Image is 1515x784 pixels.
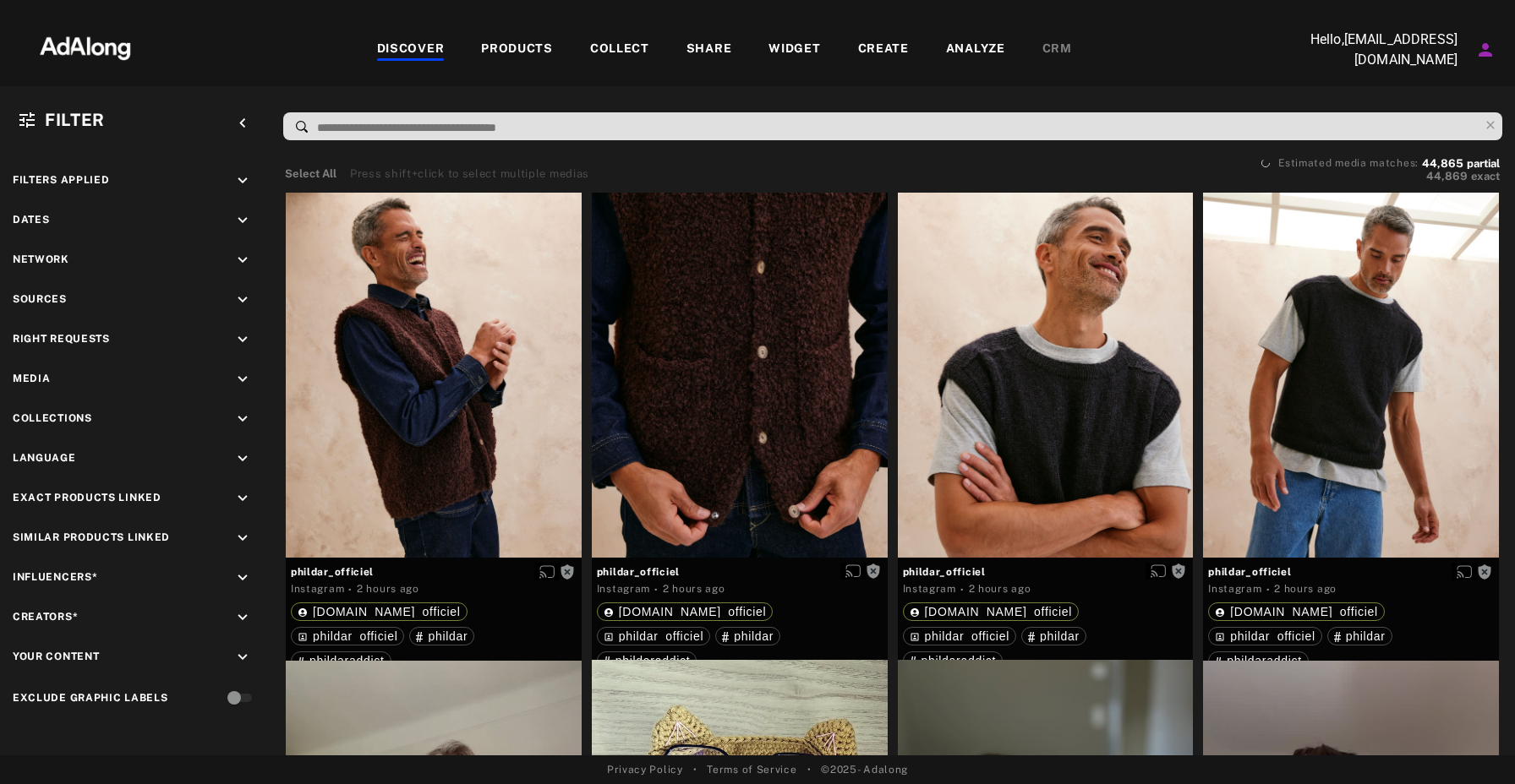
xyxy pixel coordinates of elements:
span: • [807,762,812,777]
div: phildar [416,630,468,642]
span: Influencers* [13,571,97,583]
div: phildar_officiel [1215,630,1315,642]
button: Enable diffusion on this media [1452,563,1477,580]
a: Privacy Policy [607,762,683,777]
i: keyboard_arrow_down [233,171,252,190]
i: keyboard_arrow_down [233,370,252,389]
div: happywool.com_officiel [910,606,1073,618]
i: keyboard_arrow_down [233,330,252,349]
span: phildar_officiel [619,629,703,643]
div: SHARE [686,40,732,60]
time: 2025-09-09T06:00:22.000Z [663,583,725,595]
button: 44,865partial [1422,160,1500,168]
time: 2025-09-09T06:00:22.000Z [969,583,1031,595]
span: Your Content [13,651,99,662]
span: Similar Products Linked [13,531,170,543]
span: phildar [428,629,468,643]
span: [DOMAIN_NAME]_officiel [619,605,767,618]
span: · [654,583,659,596]
div: WIDGET [768,40,820,60]
span: Filters applied [13,174,110,186]
div: happywool.com_officiel [604,606,767,618]
button: 44,869exact [1261,168,1500,185]
span: Filter [45,110,105,130]
span: Creators* [13,611,78,623]
span: Collections [13,412,92,424]
i: keyboard_arrow_down [233,291,252,309]
span: © 2025 - Adalong [821,762,908,777]
span: phildar [734,629,774,643]
div: happywool.com_officiel [1215,606,1378,618]
i: keyboard_arrow_down [233,489,252,508]
img: 63233d7d88ed69de3c212112c67096b6.png [11,21,160,72]
span: phildar_officiel [597,564,883,580]
span: phildar_officiel [1208,564,1494,580]
span: Rights not requested [1477,565,1492,577]
div: phildaraddict [1215,655,1302,667]
iframe: Chat Widget [1430,703,1515,784]
time: 2025-09-09T06:00:22.000Z [357,583,419,595]
div: Press shift+click to select multiple medias [350,166,589,182]
span: Dates [13,214,50,226]
a: Terms of Service [707,762,796,777]
span: • [693,762,697,777]
div: CREATE [858,40,909,60]
span: phildar_officiel [903,564,1189,580]
i: keyboard_arrow_down [233,410,252,428]
i: keyboard_arrow_down [233,211,252,230]
button: Enable diffusion on this media [1146,563,1171,580]
span: phildar_officiel [925,629,1009,643]
i: keyboard_arrow_down [233,529,252,547]
time: 2025-09-09T06:00:22.000Z [1274,583,1337,595]
span: 44,865 [1422,157,1463,170]
div: Instagram [597,581,650,596]
i: keyboard_arrow_left [233,114,252,133]
span: Rights not requested [1171,565,1186,577]
button: Select All [285,166,336,182]
span: phildar_officiel [313,629,397,643]
button: Enable diffusion on this media [840,563,866,580]
div: DISCOVER [377,40,445,60]
div: phildar [1028,630,1080,642]
span: Sources [13,293,67,305]
span: · [1266,583,1271,596]
i: keyboard_arrow_down [233,608,252,627]
div: phildaraddict [604,655,691,667]
span: phildar [1346,629,1386,643]
span: phildar_officiel [1230,629,1315,643]
span: [DOMAIN_NAME]_officiel [925,605,1073,618]
div: PRODUCTS [481,40,553,60]
span: · [348,583,353,596]
span: Exact Products Linked [13,492,161,504]
div: phildaraddict [910,655,997,667]
i: keyboard_arrow_down [233,449,252,468]
span: Estimated media matches: [1278,157,1419,169]
i: keyboard_arrow_down [233,569,252,587]
div: phildar [722,630,774,642]
span: Network [13,253,69,265]
span: phildar_officiel [291,564,577,580]
div: ANALYZE [946,40,1005,60]
div: CRM [1042,40,1072,60]
i: keyboard_arrow_down [233,251,252,269]
p: Hello, [EMAIL_ADDRESS][DOMAIN_NAME] [1288,30,1458,70]
span: 44,869 [1426,170,1468,182]
span: Right Requests [13,333,110,345]
div: phildaraddict [298,655,385,667]
span: · [960,583,965,596]
div: Widget de chat [1430,703,1515,784]
span: Media [13,373,51,384]
div: happywool.com_officiel [298,606,461,618]
div: Instagram [1208,581,1261,596]
div: Exclude Graphic Labels [13,690,167,705]
span: Language [13,452,76,464]
span: phildar [1040,629,1080,643]
span: Rights not requested [560,565,575,577]
div: phildar_officiel [604,630,703,642]
span: [DOMAIN_NAME]_officiel [1230,605,1378,618]
button: Enable diffusion on this media [534,563,560,580]
div: Instagram [903,581,956,596]
span: Rights not requested [866,565,881,577]
div: phildar [1334,630,1386,642]
div: phildar_officiel [298,630,397,642]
